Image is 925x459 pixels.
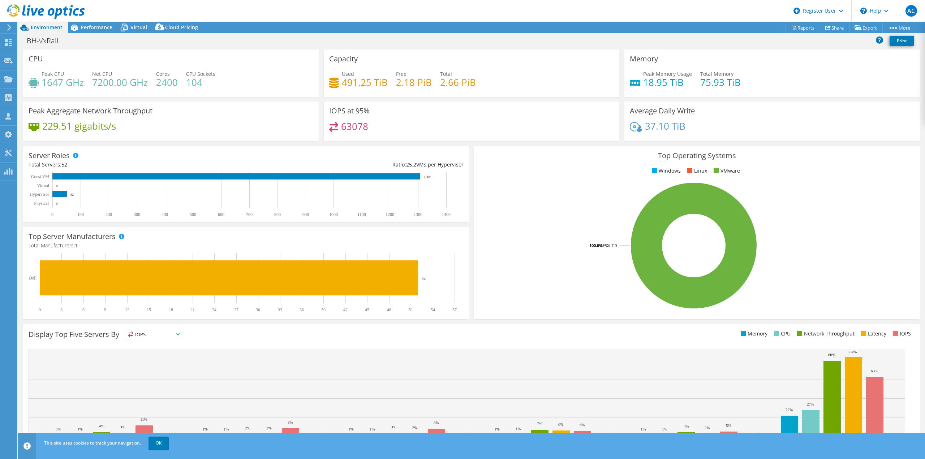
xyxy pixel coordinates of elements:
a: More [882,22,916,33]
text: 100 [77,212,84,217]
text: 2% [245,426,250,430]
a: Print [890,36,914,46]
text: 3% [120,425,125,429]
text: 1% [224,427,229,431]
text: 1% [77,427,83,431]
h4: 18.95 TiB [643,78,692,86]
text: 63% [871,369,878,373]
text: Hypervisor [30,192,49,197]
h4: 104 [186,78,215,86]
h4: 1647 GHz [42,78,84,86]
text: 1100 [357,212,366,217]
text: 27% [807,402,814,406]
text: 51 [409,307,413,312]
text: 3% [391,425,396,429]
h3: Capacity [329,55,358,63]
text: 700 [246,212,253,217]
a: Export [849,22,883,33]
text: 30 [256,307,260,312]
text: 1400 [442,212,451,217]
text: 500 [190,212,196,217]
text: 1% [641,427,646,431]
text: Virtual [37,183,50,188]
span: Used [342,70,354,77]
h4: 2.18 PiB [396,78,432,86]
li: Linux [685,167,707,175]
h3: Memory [630,55,658,63]
svg: \n [860,8,867,14]
h4: 2400 [156,78,178,86]
div: Total Servers: [29,161,246,169]
h3: Peak Aggregate Network Throughput [29,107,152,115]
text: 57 [452,307,457,312]
text: 33 [278,307,282,312]
h4: 491.25 TiB [342,78,388,86]
text: 22% [786,407,793,412]
text: Dell [29,276,36,281]
text: 1% [662,427,667,431]
text: 21 [190,307,195,312]
text: 9 [104,307,106,312]
text: Physical [34,201,49,206]
text: 600 [218,212,224,217]
tspan: ESXi 7.0 [603,243,617,248]
h4: 229.51 gigabits/s [42,122,116,130]
text: 18 [169,307,173,312]
text: 11% [140,417,147,421]
text: 6% [580,423,585,427]
text: 2% [705,425,710,430]
text: 800 [274,212,281,217]
text: 0 [51,212,53,217]
span: Cloud Pricing [165,24,198,31]
a: OK [149,437,169,450]
text: 54 [431,307,435,312]
text: 1% [348,427,354,431]
text: 4% [684,424,689,428]
span: AC [905,5,917,17]
span: CPU Sockets [186,70,215,77]
text: Guest VM [31,174,49,179]
text: 52 [70,193,74,196]
text: 900 [302,212,309,217]
text: 1000 [329,212,338,217]
text: 400 [162,212,168,217]
h4: Total Manufacturers: [29,242,464,250]
text: 12 [125,307,129,312]
li: Windows [650,167,681,175]
span: Virtual [130,24,147,31]
text: 6 [82,307,85,312]
h4: 75.93 TiB [700,78,741,86]
span: Free [396,70,406,77]
li: Network Throughput [795,330,855,338]
h3: CPU [29,55,43,63]
div: Ratio: VMs per Hypervisor [246,161,464,169]
h3: IOPS at 95% [329,107,370,115]
span: IOPS [126,330,183,339]
text: 24 [212,307,216,312]
li: IOPS [891,330,911,338]
span: This site uses cookies to track your navigation. [44,440,141,446]
text: 1% [516,426,521,431]
h3: Top Server Manufacturers [29,233,116,241]
text: 5% [726,423,731,428]
h3: Average Daily Write [630,107,695,115]
text: 0 [56,202,58,205]
text: 1% [202,427,208,431]
text: 2% [412,425,418,430]
a: Reports [786,22,820,33]
h3: Top Operating Systems [479,152,915,160]
span: Peak CPU [42,70,64,77]
span: Cores [156,70,170,77]
span: Total Memory [700,70,733,77]
a: Share [820,22,849,33]
text: 4% [99,424,104,428]
span: Performance [81,24,112,31]
text: 8% [288,420,293,424]
text: 0 [56,184,58,188]
li: Latency [859,330,886,338]
text: 2% [266,426,272,430]
text: 1% [370,427,375,431]
span: Environment [31,24,63,31]
h4: 63078 [341,122,368,130]
text: 200 [106,212,112,217]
